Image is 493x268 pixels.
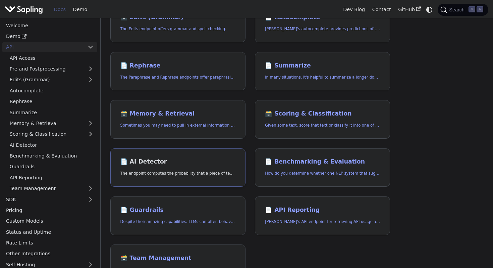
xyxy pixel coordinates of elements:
a: GitHub [394,4,424,15]
h2: AI Detector [120,158,235,166]
button: Search (Command+K) [438,4,488,16]
a: 🗃️ Memory & RetrievalSometimes you may need to pull in external information that doesn't fit in t... [110,100,245,139]
p: The endpoint computes the probability that a piece of text is AI-generated, [120,170,235,177]
kbd: ⌘ [469,6,475,12]
kbd: K [477,6,483,12]
p: In many situations, it's helpful to summarize a longer document into a shorter, more easily diges... [265,74,380,81]
a: Welcome [2,20,97,30]
p: The Edits endpoint offers grammar and spell checking. [120,26,235,32]
a: Custom Models [2,216,97,226]
a: SDK [2,194,84,204]
a: Other Integrations [2,249,97,259]
button: Collapse sidebar category 'API' [84,42,97,52]
button: Switch between dark and light mode (currently system mode) [425,5,434,14]
a: Dev Blog [339,4,368,15]
a: 📄️ Benchmarking & EvaluationHow do you determine whether one NLP system that suggests edits [255,148,390,187]
a: Rate Limits [2,238,97,248]
a: API [2,42,84,52]
a: 📄️ GuardrailsDespite their amazing capabilities, LLMs can often behave in undesired [110,196,245,235]
a: 📄️ Autocomplete[PERSON_NAME]'s autocomplete provides predictions of the next few characters or words [255,4,390,43]
p: Given some text, score that text or classify it into one of a set of pre-specified categories. [265,122,380,129]
p: How do you determine whether one NLP system that suggests edits [265,170,380,177]
p: Sometimes you may need to pull in external information that doesn't fit in the context size of an... [120,122,235,129]
h2: Rephrase [120,62,235,70]
a: Pre and Postprocessing [6,64,97,74]
p: Sapling's autocomplete provides predictions of the next few characters or words [265,26,380,32]
a: Sapling.ai [5,5,45,14]
h2: Summarize [265,62,380,70]
button: Expand sidebar category 'SDK' [84,194,97,204]
a: 📄️ API Reporting[PERSON_NAME]'s API endpoint for retrieving API usage analytics. [255,196,390,235]
h2: Benchmarking & Evaluation [265,158,380,166]
span: Search [447,7,469,12]
a: Demo [69,4,91,15]
h2: Guardrails [120,207,235,214]
a: Memory & Retrieval [6,119,97,128]
a: Autocomplete [6,86,97,95]
h2: Memory & Retrieval [120,110,235,118]
a: Rephrase [6,97,97,106]
h2: Scoring & Classification [265,110,380,118]
a: 📄️ AI DetectorThe endpoint computes the probability that a piece of text is AI-generated, [110,148,245,187]
a: Status and Uptime [2,227,97,237]
a: Edits (Grammar) [6,75,97,85]
p: Sapling's API endpoint for retrieving API usage analytics. [265,219,380,225]
a: Pricing [2,206,97,215]
a: API Reporting [6,173,97,182]
a: AI Detector [6,140,97,150]
h2: Team Management [120,255,235,262]
a: Demo [2,32,97,41]
img: Sapling.ai [5,5,43,14]
a: Docs [50,4,69,15]
a: 🗃️ Scoring & ClassificationGiven some text, score that text or classify it into one of a set of p... [255,100,390,139]
p: Despite their amazing capabilities, LLMs can often behave in undesired [120,219,235,225]
a: 🗃️ Edits (Grammar)The Edits endpoint offers grammar and spell checking. [110,4,245,43]
a: Benchmarking & Evaluation [6,151,97,161]
a: 📄️ RephraseThe Paraphrase and Rephrase endpoints offer paraphrasing for particular styles. [110,52,245,91]
a: Team Management [6,184,97,193]
h2: API Reporting [265,207,380,214]
a: 📄️ SummarizeIn many situations, it's helpful to summarize a longer document into a shorter, more ... [255,52,390,91]
a: Guardrails [6,162,97,172]
a: Summarize [6,107,97,117]
a: Contact [369,4,395,15]
a: API Access [6,53,97,63]
a: Scoring & Classification [6,129,97,139]
p: The Paraphrase and Rephrase endpoints offer paraphrasing for particular styles. [120,74,235,81]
